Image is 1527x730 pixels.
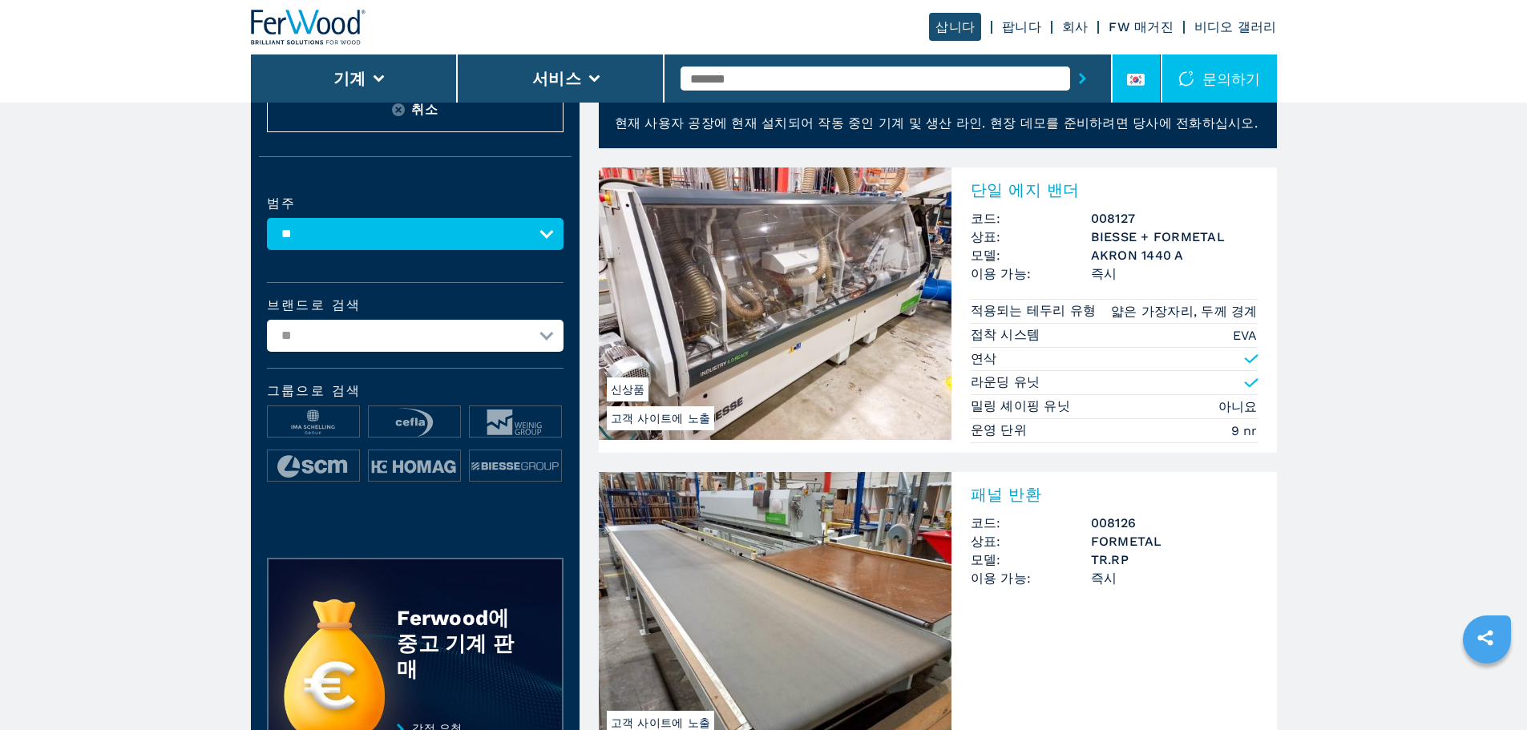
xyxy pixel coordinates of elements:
button: 기계 [333,69,366,88]
span: 즉시 [1091,264,1258,283]
span: 코드: [971,514,1091,532]
em: 아니요 [1218,397,1258,416]
a: 비디오 갤러리 [1194,19,1277,34]
h3: 008127 [1091,209,1258,228]
p: 밀링 셰이핑 유닛 [971,397,1075,415]
p: 적용되는 테두리 유형 [971,302,1101,320]
img: 단일 에지 밴더 BIESSE + FORMETAL AKRON 1440 A [599,167,951,440]
h3: BIESSE + FORMETAL [1091,228,1258,246]
span: 고객 사이트에 노출 [607,406,715,430]
p: 연삭 [971,350,997,368]
a: 단일 에지 밴더 BIESSE + FORMETAL AKRON 1440 A고객 사이트에 노출신상품단일 에지 밴더코드:008127상표:BIESSE + FORMETAL모델:AKRON... [599,167,1277,453]
a: sharethis [1465,618,1505,658]
img: image [369,450,460,482]
div: 문의하기 [1162,54,1277,103]
h3: TR.RP [1091,551,1258,569]
p: 운영 단위 [971,421,1032,439]
img: image [369,406,460,438]
span: 상표: [971,532,1091,551]
span: 모델: [971,551,1091,569]
button: 서비스 [532,69,581,88]
img: image [470,406,561,438]
span: 코드: [971,209,1091,228]
p: 라운딩 유닛 [971,373,1040,391]
div: Ferwood에 중고 기계 판매 [397,605,530,682]
h2: 패널 반환 [971,485,1258,504]
p: 접착 시스템 [971,326,1044,344]
h3: 008126 [1091,514,1258,532]
button: submit-button [1070,60,1095,97]
a: 삽니다 [929,13,981,41]
img: Ferwood [251,10,366,45]
span: 이용 가능: [971,569,1091,587]
span: 모델: [971,246,1091,264]
iframe: Chat [1459,658,1515,718]
img: image [268,450,359,482]
img: image [470,450,561,482]
span: 그룹으로 검색 [267,385,564,397]
em: EVA [1233,326,1258,345]
img: 문의하기 [1178,71,1194,87]
a: 팝니다 [1002,19,1041,34]
span: 즉시 [1091,569,1258,587]
button: Reset취소 [267,87,564,132]
span: 상표: [971,228,1091,246]
em: 얇은 가장자리, 두께 경계 [1111,302,1258,321]
span: 신상품 [607,377,649,401]
img: Reset [392,103,405,116]
h2: 단일 에지 밴더 [971,180,1258,200]
span: 취소 [411,100,438,119]
p: 현재 사용자 공장에 현재 설치되어 작동 중인 기계 및 생산 라인. 현장 데모를 준비하려면 당사에 전화하십시오. [599,114,1277,148]
h3: FORMETAL [1091,532,1258,551]
a: FW 매거진 [1109,19,1174,34]
span: 이용 가능: [971,264,1091,283]
h3: AKRON 1440 A [1091,246,1258,264]
label: 브랜드로 검색 [267,299,564,312]
em: 9 nr [1231,421,1258,440]
label: 범주 [267,197,564,210]
a: 회사 [1062,19,1089,34]
img: image [268,406,359,438]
